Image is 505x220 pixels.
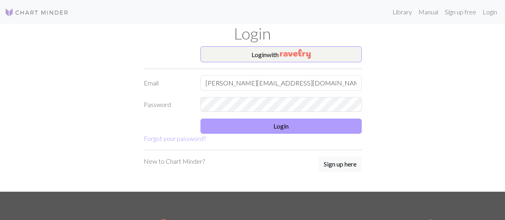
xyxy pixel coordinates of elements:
[280,49,311,59] img: Ravelry
[200,46,362,62] button: Loginwith
[5,8,69,17] img: Logo
[415,4,442,20] a: Manual
[144,157,205,166] p: New to Chart Minder?
[25,24,480,43] h1: Login
[479,4,500,20] a: Login
[319,157,362,172] button: Sign up here
[144,135,206,142] a: Forgot your password?
[389,4,415,20] a: Library
[139,75,196,91] label: Email
[139,97,196,112] label: Password
[200,119,362,134] button: Login
[442,4,479,20] a: Sign up free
